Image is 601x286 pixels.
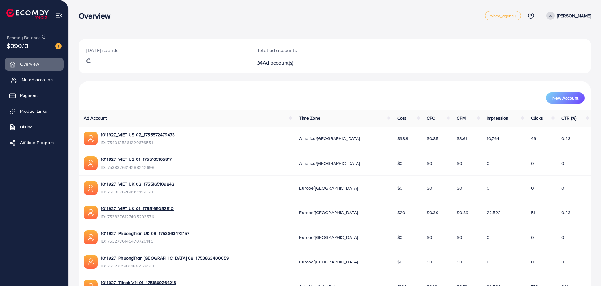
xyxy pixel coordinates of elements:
[561,160,564,166] span: 0
[5,105,64,117] a: Product Links
[5,121,64,133] a: Billing
[487,160,490,166] span: 0
[299,259,358,265] span: Europe/[GEOGRAPHIC_DATA]
[557,12,591,19] p: [PERSON_NAME]
[487,185,490,191] span: 0
[86,46,242,54] p: [DATE] spends
[490,14,516,18] span: white_agency
[5,136,64,149] a: Affiliate Program
[561,234,564,240] span: 0
[299,135,360,142] span: America/[GEOGRAPHIC_DATA]
[427,234,432,240] span: $0
[20,139,54,146] span: Affiliate Program
[485,11,521,20] a: white_agency
[84,255,98,269] img: ic-ads-acc.e4c84228.svg
[427,115,435,121] span: CPC
[457,115,465,121] span: CPM
[531,115,543,121] span: Clicks
[5,58,64,70] a: Overview
[299,234,358,240] span: Europe/[GEOGRAPHIC_DATA]
[552,96,578,100] span: New Account
[397,115,406,121] span: Cost
[101,164,172,170] span: ID: 7538376314288242696
[7,35,41,41] span: Ecomdy Balance
[299,160,360,166] span: America/[GEOGRAPHIC_DATA]
[427,259,432,265] span: $0
[561,209,571,216] span: 0.23
[101,181,174,187] a: 1011927_VIET UK 02_1755165109842
[427,185,432,191] span: $0
[7,41,28,50] span: $390.13
[546,92,585,104] button: New Account
[22,77,54,83] span: My ad accounts
[397,135,409,142] span: $38.9
[263,59,293,66] span: Ad account(s)
[457,209,468,216] span: $0.89
[457,160,462,166] span: $0
[101,255,229,261] a: 1011927_PhuongTran [GEOGRAPHIC_DATA] 08_1753863400059
[101,156,172,162] a: 1011927_VIET US 01_1755165165817
[84,115,107,121] span: Ad Account
[487,135,499,142] span: 10,764
[55,43,62,49] img: image
[531,234,534,240] span: 0
[397,234,403,240] span: $0
[487,234,490,240] span: 0
[101,189,174,195] span: ID: 7538376260918116360
[101,139,175,146] span: ID: 7540125361229676551
[531,209,535,216] span: 51
[561,259,564,265] span: 0
[84,230,98,244] img: ic-ads-acc.e4c84228.svg
[397,259,403,265] span: $0
[561,115,576,121] span: CTR (%)
[101,238,189,244] span: ID: 7532786145470726145
[257,60,370,66] h2: 34
[20,124,33,130] span: Billing
[544,12,591,20] a: [PERSON_NAME]
[5,89,64,102] a: Payment
[101,263,229,269] span: ID: 7532785878406578193
[427,135,438,142] span: $0.85
[84,156,98,170] img: ic-ads-acc.e4c84228.svg
[79,11,115,20] h3: Overview
[561,135,571,142] span: 0.43
[487,209,501,216] span: 22,522
[397,209,405,216] span: $20
[531,259,534,265] span: 0
[20,61,39,67] span: Overview
[299,185,358,191] span: Europe/[GEOGRAPHIC_DATA]
[457,259,462,265] span: $0
[427,209,438,216] span: $0.39
[299,115,320,121] span: Time Zone
[531,160,534,166] span: 0
[84,181,98,195] img: ic-ads-acc.e4c84228.svg
[6,9,49,19] img: logo
[20,108,47,114] span: Product Links
[487,259,490,265] span: 0
[531,185,534,191] span: 0
[84,206,98,219] img: ic-ads-acc.e4c84228.svg
[20,92,38,99] span: Payment
[101,230,189,236] a: 1011927_PhuongTran UK 09_1753863472157
[397,185,403,191] span: $0
[457,185,462,191] span: $0
[561,185,564,191] span: 0
[101,213,174,220] span: ID: 7538376127405293576
[84,132,98,145] img: ic-ads-acc.e4c84228.svg
[427,160,432,166] span: $0
[397,160,403,166] span: $0
[101,205,174,212] a: 1011927_VIET UK 01_1755165052510
[457,234,462,240] span: $0
[5,73,64,86] a: My ad accounts
[457,135,467,142] span: $3.61
[299,209,358,216] span: Europe/[GEOGRAPHIC_DATA]
[257,46,370,54] p: Total ad accounts
[531,135,536,142] span: 46
[101,279,176,286] a: 1011927_Tiktok VN 01_1751869264216
[55,12,62,19] img: menu
[487,115,509,121] span: Impression
[101,132,175,138] a: 1011927_VIET US 02_1755572479473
